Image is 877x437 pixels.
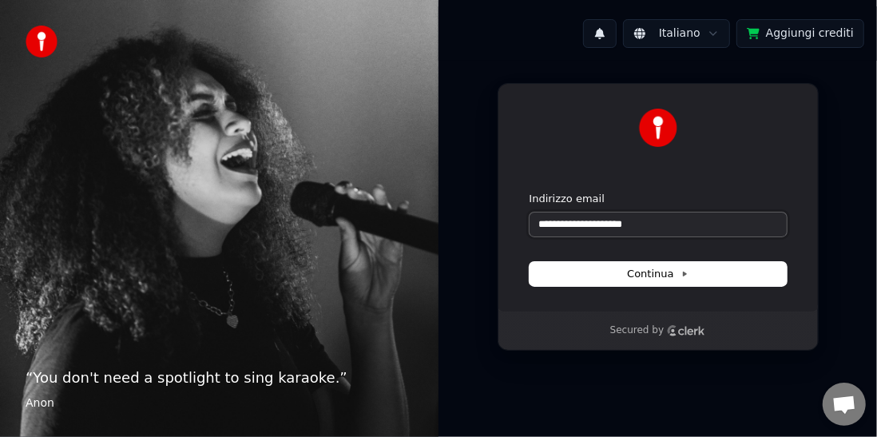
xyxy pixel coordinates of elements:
footer: Anon [26,395,413,411]
button: Aggiungi crediti [736,19,864,48]
img: youka [26,26,58,58]
p: Secured by [610,324,664,337]
p: “ You don't need a spotlight to sing karaoke. ” [26,367,413,389]
span: Continua [627,267,688,281]
img: Youka [639,109,677,147]
a: Aprire la chat [823,383,866,426]
label: Indirizzo email [530,192,605,206]
a: Clerk logo [667,325,705,336]
button: Continua [530,262,787,286]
